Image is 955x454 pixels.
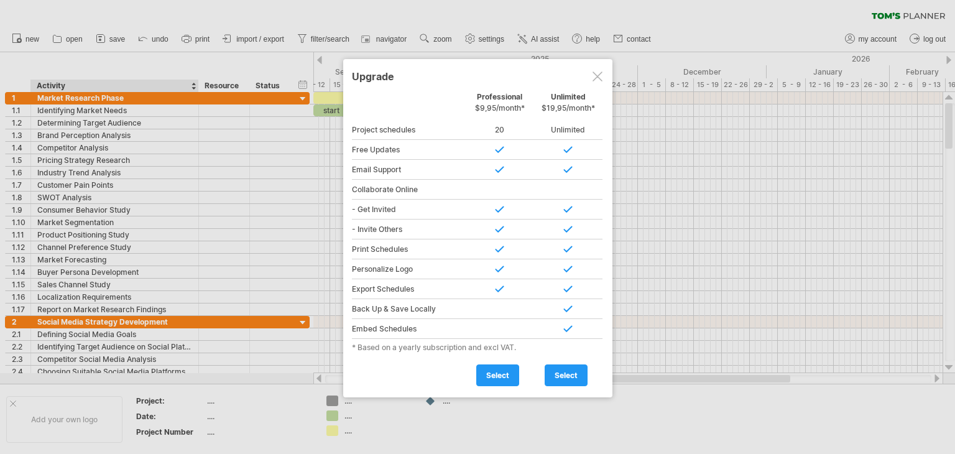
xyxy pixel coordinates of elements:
[352,160,466,180] div: Email Support
[352,200,466,220] div: - Get Invited
[352,279,466,299] div: Export Schedules
[352,180,466,200] div: Collaborate Online
[476,364,519,386] a: select
[352,140,466,160] div: Free Updates
[352,343,604,352] div: * Based on a yearly subscription and excl VAT.
[466,120,534,140] div: 20
[466,92,534,119] div: Professional
[352,299,466,319] div: Back Up & Save Locally
[352,259,466,279] div: Personalize Logo
[352,220,466,239] div: - Invite Others
[486,371,509,380] span: select
[555,371,578,380] span: select
[352,65,604,87] div: Upgrade
[475,103,525,113] span: $9,95/month*
[352,239,466,259] div: Print Schedules
[534,92,602,119] div: Unlimited
[545,364,588,386] a: select
[542,103,595,113] span: $19,95/month*
[352,319,466,339] div: Embed Schedules
[534,120,602,140] div: Unlimited
[352,120,466,140] div: Project schedules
